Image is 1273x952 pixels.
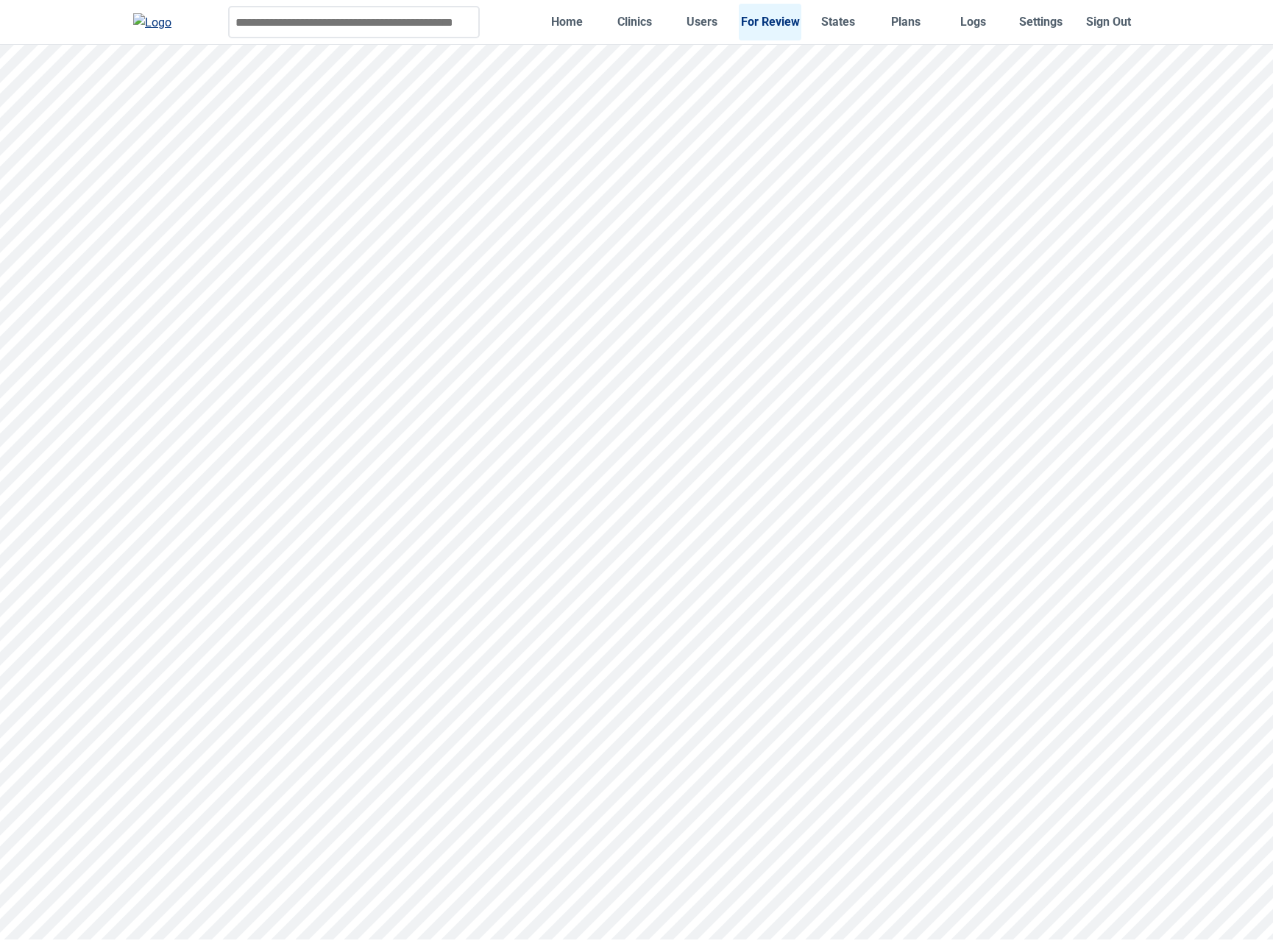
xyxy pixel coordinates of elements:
[603,4,665,40] a: Clinics
[875,4,937,40] a: Plans
[739,4,801,40] a: For Review
[133,13,171,32] img: Logo
[536,4,598,40] a: Home
[807,4,869,40] a: States
[1010,4,1072,40] a: Settings
[943,4,1004,40] a: Logs
[671,4,733,40] a: Users
[1078,4,1140,40] button: Sign Out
